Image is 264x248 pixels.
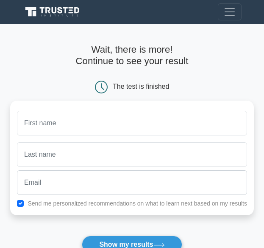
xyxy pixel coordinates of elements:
input: Email [17,170,247,195]
button: Toggle navigation [218,3,242,20]
input: Last name [17,142,247,167]
div: The test is finished [113,83,169,90]
label: Send me personalized recommendations on what to learn next based on my results [28,200,247,207]
h4: Wait, there is more! Continue to see your result [10,44,254,67]
input: First name [17,111,247,135]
